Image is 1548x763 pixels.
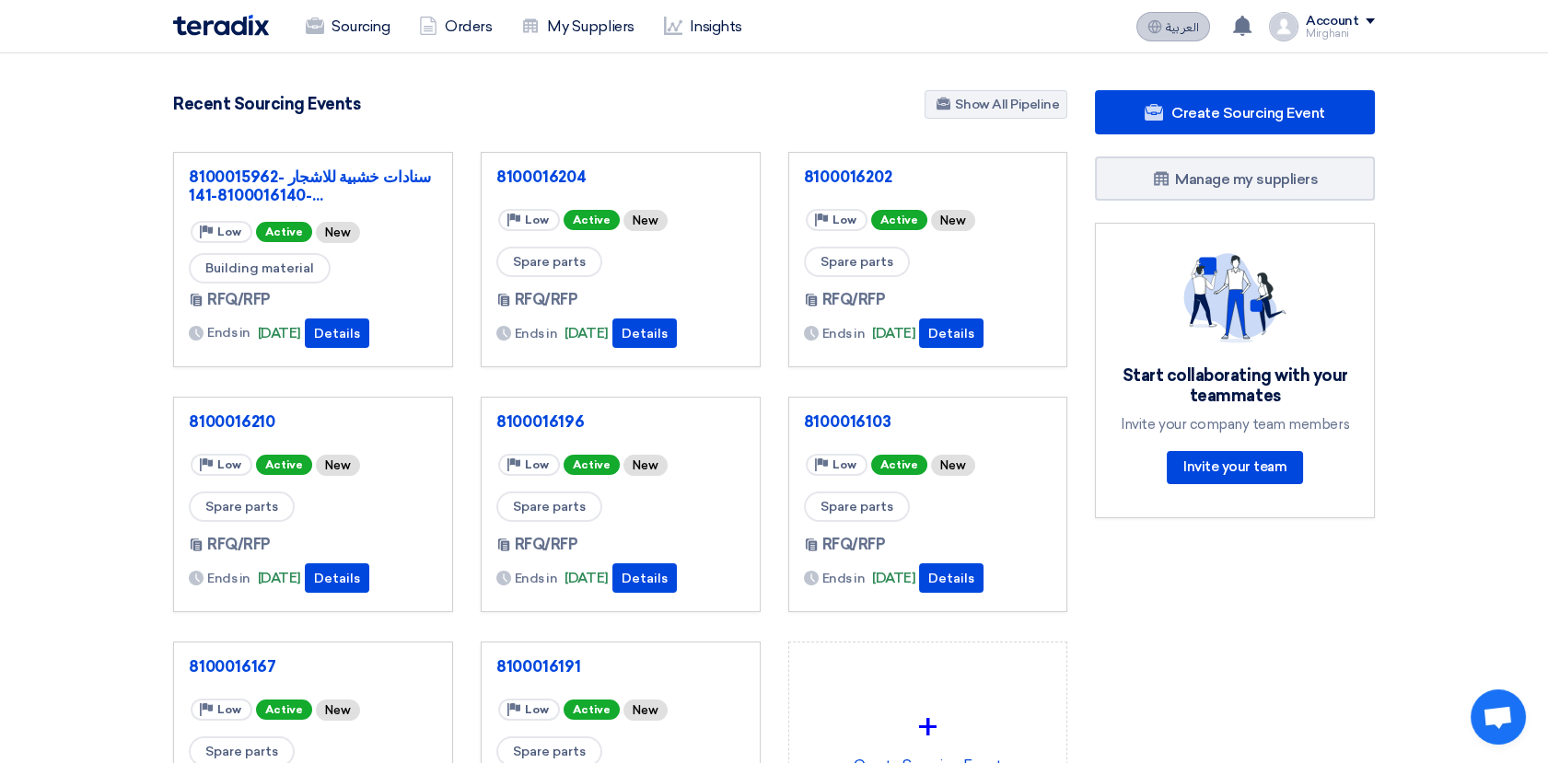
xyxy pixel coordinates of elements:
[564,323,608,344] span: [DATE]
[623,210,668,231] div: New
[256,222,312,242] span: Active
[612,563,677,593] button: Details
[217,458,241,471] span: Low
[1306,14,1358,29] div: Account
[496,247,602,277] span: Spare parts
[623,455,668,476] div: New
[804,168,1053,186] a: 8100016202
[1136,12,1210,41] button: العربية
[871,455,927,475] span: Active
[804,699,1053,755] div: +
[496,491,602,522] span: Spare parts
[207,534,271,556] span: RFQ/RFP
[217,703,241,716] span: Low
[1471,689,1526,745] div: Open chat
[189,412,437,431] a: 8100016210
[925,90,1067,119] a: Show All Pipeline
[207,289,271,311] span: RFQ/RFP
[919,563,984,593] button: Details
[515,569,558,588] span: Ends in
[207,323,250,342] span: Ends in
[623,699,668,721] div: New
[173,94,360,114] h4: Recent Sourcing Events
[525,214,549,226] span: Low
[931,455,975,476] div: New
[316,455,360,476] div: New
[804,247,910,277] span: Spare parts
[525,458,549,471] span: Low
[404,6,506,47] a: Orders
[189,253,331,283] span: Building material
[506,6,648,47] a: My Suppliers
[496,657,745,676] a: 8100016191
[189,657,437,676] a: 8100016167
[1166,21,1199,34] span: العربية
[564,699,620,720] span: Active
[649,6,757,47] a: Insights
[515,289,578,311] span: RFQ/RFP
[871,210,927,230] span: Active
[173,15,269,36] img: Teradix logo
[564,210,620,230] span: Active
[804,412,1053,431] a: 8100016103
[1118,416,1352,433] div: Invite your company team members
[496,168,745,186] a: 8100016204
[564,568,608,589] span: [DATE]
[525,703,549,716] span: Low
[832,214,856,226] span: Low
[189,491,295,522] span: Spare parts
[822,534,886,556] span: RFQ/RFP
[1306,29,1375,39] div: Mirghani
[822,289,886,311] span: RFQ/RFP
[207,569,250,588] span: Ends in
[822,324,866,343] span: Ends in
[1183,253,1286,343] img: invite_your_team.svg
[256,455,312,475] span: Active
[564,455,620,475] span: Active
[1171,104,1325,121] span: Create Sourcing Event
[189,168,437,204] a: سنادات خشبية للاشجار -8100015962 -8100016140-141...
[316,699,360,721] div: New
[872,323,915,344] span: [DATE]
[515,534,578,556] span: RFQ/RFP
[919,318,984,348] button: Details
[1167,451,1303,484] a: Invite your team
[822,569,866,588] span: Ends in
[316,222,360,243] div: New
[258,568,301,589] span: [DATE]
[1118,365,1352,407] div: Start collaborating with your teammates
[515,324,558,343] span: Ends in
[256,699,312,720] span: Active
[305,563,369,593] button: Details
[305,318,369,348] button: Details
[291,6,404,47] a: Sourcing
[612,318,677,348] button: Details
[931,210,975,231] div: New
[217,225,241,238] span: Low
[832,458,856,471] span: Low
[496,412,745,431] a: 8100016196
[804,491,910,522] span: Spare parts
[1095,156,1375,201] a: Manage my suppliers
[258,323,301,344] span: [DATE]
[872,568,915,589] span: [DATE]
[1269,12,1298,41] img: profile_test.png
